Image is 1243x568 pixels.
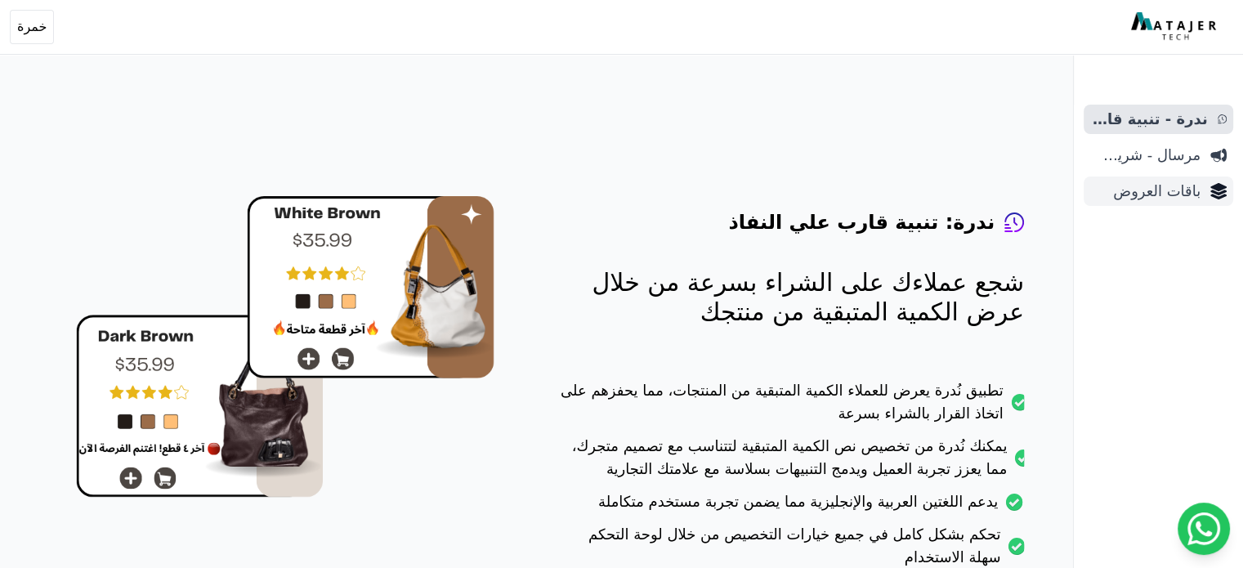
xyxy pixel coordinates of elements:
[76,196,494,498] img: hero
[17,17,47,37] span: خمرة
[560,490,1024,523] li: يدعم اللغتين العربية والإنجليزية مما يضمن تجربة مستخدم متكاملة
[560,268,1024,327] p: شجع عملاءك على الشراء بسرعة من خلال عرض الكمية المتبقية من منتجك
[10,10,54,44] button: خمرة
[1131,12,1220,42] img: MatajerTech Logo
[1090,180,1201,203] span: باقات العروض
[728,209,995,235] h4: ندرة: تنبية قارب علي النفاذ
[1090,108,1208,131] span: ندرة - تنبية قارب علي النفاذ
[560,379,1024,435] li: تطبيق نُدرة يعرض للعملاء الكمية المتبقية من المنتجات، مما يحفزهم على اتخاذ القرار بالشراء بسرعة
[560,435,1024,490] li: يمكنك نُدرة من تخصيص نص الكمية المتبقية لتتناسب مع تصميم متجرك، مما يعزز تجربة العميل ويدمج التنب...
[1090,144,1201,167] span: مرسال - شريط دعاية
